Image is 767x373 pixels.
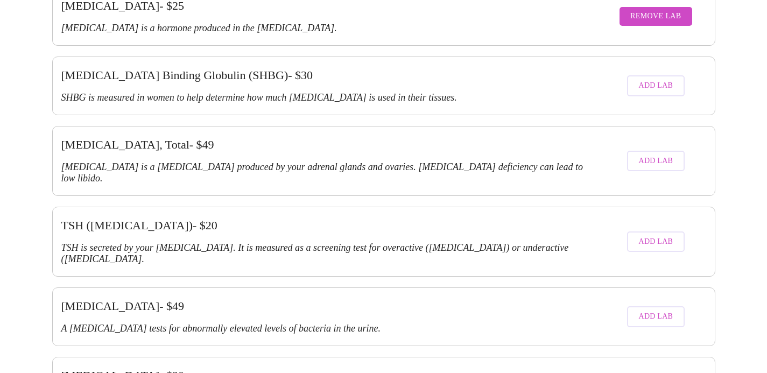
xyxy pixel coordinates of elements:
[627,306,685,327] button: Add Lab
[61,23,589,34] h3: [MEDICAL_DATA] is a hormone produced in the [MEDICAL_DATA].
[639,235,673,249] span: Add Lab
[61,68,589,82] h3: [MEDICAL_DATA] Binding Globulin (SHBG) - $ 30
[630,10,681,23] span: Remove Lab
[627,75,685,96] button: Add Lab
[61,161,589,184] h3: [MEDICAL_DATA] is a [MEDICAL_DATA] produced by your adrenal glands and ovaries. [MEDICAL_DATA] de...
[627,231,685,252] button: Add Lab
[61,138,589,152] h3: [MEDICAL_DATA], Total - $ 49
[61,92,589,103] h3: SHBG is measured in women to help determine how much [MEDICAL_DATA] is used in their tissues.
[620,7,692,26] button: Remove Lab
[61,299,589,313] h3: [MEDICAL_DATA] - $ 49
[61,242,589,265] h3: TSH is secreted by your [MEDICAL_DATA]. It is measured as a screening test for overactive ([MEDIC...
[61,323,589,334] h3: A [MEDICAL_DATA] tests for abnormally elevated levels of bacteria in the urine.
[639,79,673,93] span: Add Lab
[639,154,673,168] span: Add Lab
[639,310,673,323] span: Add Lab
[627,151,685,172] button: Add Lab
[61,219,589,233] h3: TSH ([MEDICAL_DATA]) - $ 20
